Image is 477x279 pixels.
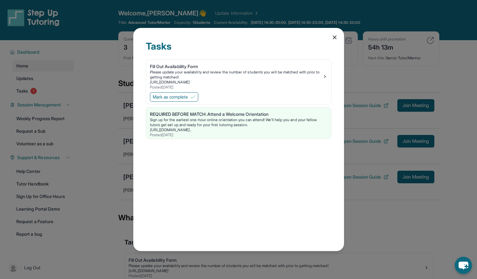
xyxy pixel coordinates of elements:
button: chat-button [455,257,472,274]
a: Fill Out Availability FormPlease update your availability and review the number of students you w... [146,60,331,91]
a: [URL][DOMAIN_NAME] [150,80,190,84]
div: REQUIRED BEFORE MATCH: Attend a Welcome Orientation [150,111,327,117]
button: Mark as complete [150,92,198,102]
a: [URL][DOMAIN_NAME].. [150,127,192,132]
div: Posted [DATE] [150,132,327,137]
div: Sign up for the earliest one-hour online orientation you can attend! We’ll help you and your fell... [150,117,327,127]
div: Tasks [146,40,331,59]
img: Mark as complete [190,94,195,99]
a: REQUIRED BEFORE MATCH: Attend a Welcome OrientationSign up for the earliest one-hour online orien... [146,107,331,139]
span: Mark as complete [153,94,188,100]
div: Posted [DATE] [150,85,322,90]
div: Please update your availability and review the number of students you will be matched with prior ... [150,70,322,80]
div: Fill Out Availability Form [150,63,322,70]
